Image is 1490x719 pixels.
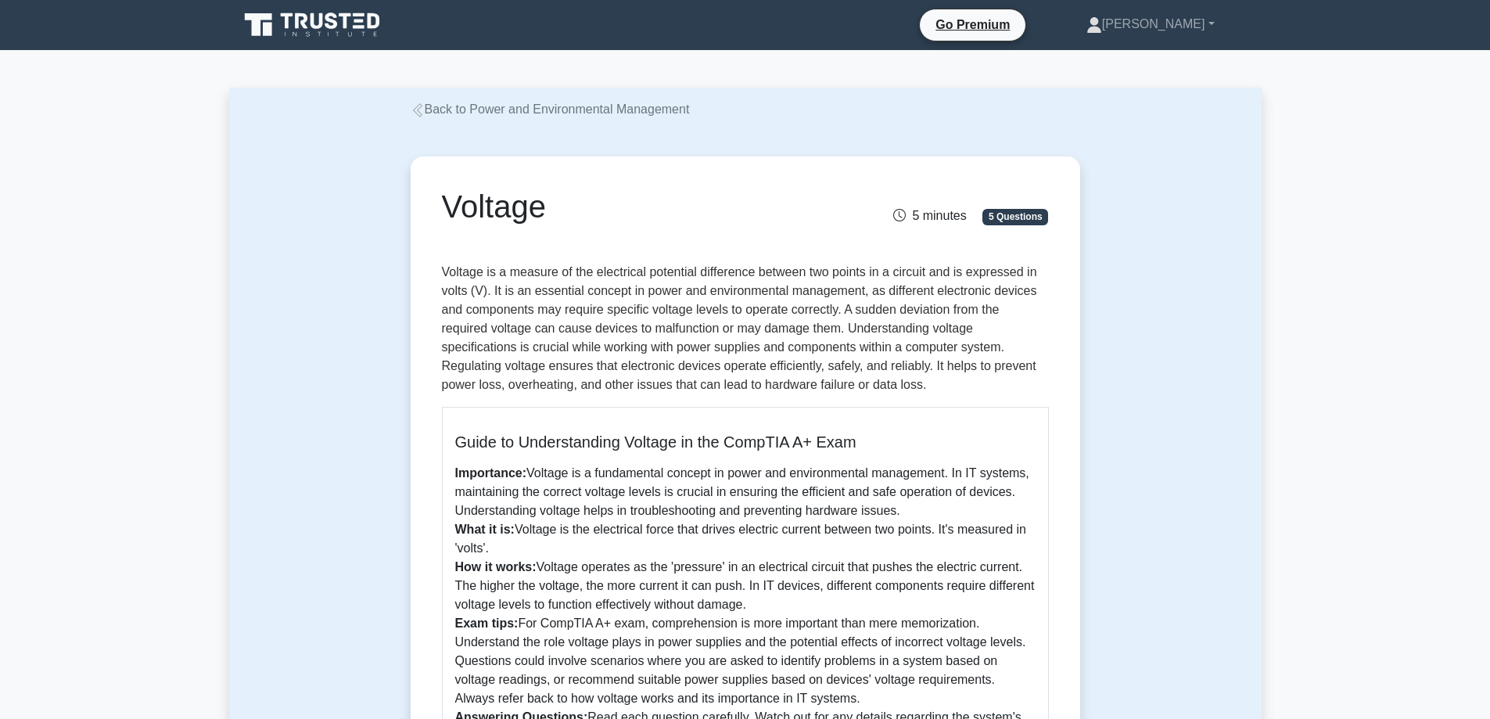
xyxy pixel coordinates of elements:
p: Voltage is a measure of the electrical potential difference between two points in a circuit and i... [442,263,1049,394]
strong: How it works: [455,560,537,573]
strong: What it is: [455,523,515,536]
strong: Importance: [455,466,527,480]
span: 5 minutes [893,209,966,222]
a: Go Premium [926,15,1019,34]
h1: Voltage [442,188,840,225]
a: [PERSON_NAME] [1049,9,1252,40]
span: 5 Questions [982,209,1048,225]
h5: Guide to Understanding Voltage in the CompTIA A+ Exam [455,433,1036,451]
a: Back to Power and Environmental Management [411,102,690,116]
strong: Exam tips: [455,617,519,630]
